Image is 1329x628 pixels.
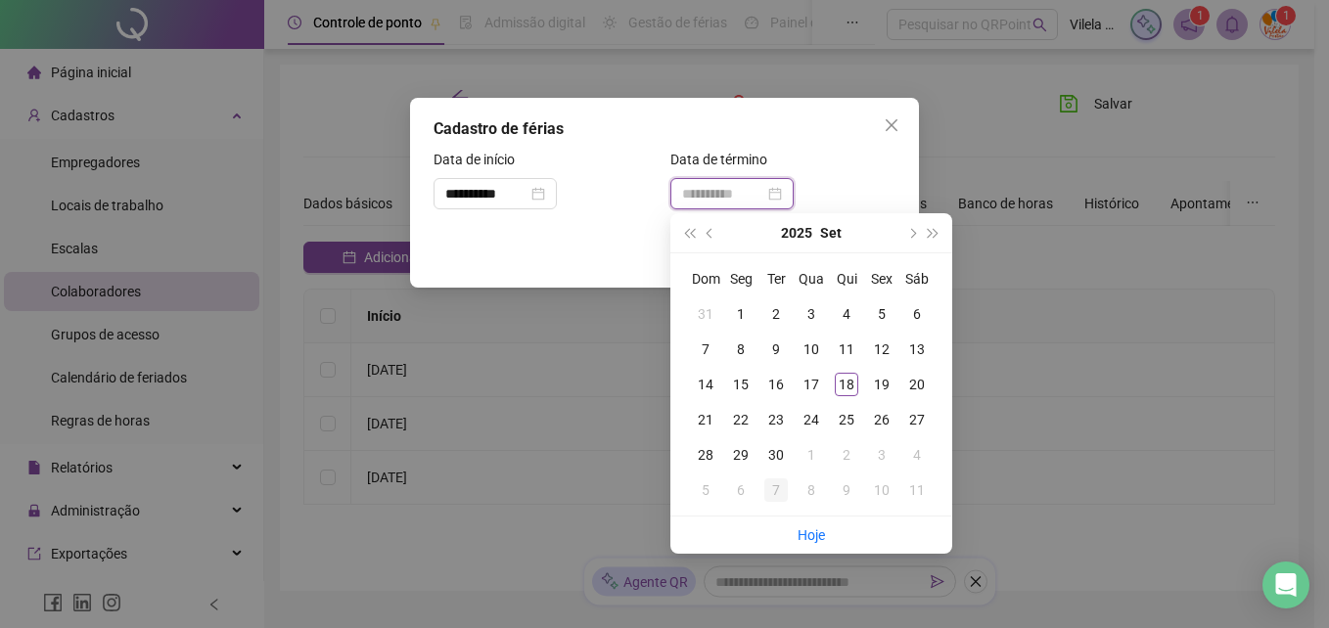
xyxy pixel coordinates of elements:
td: 2025-09-21 [688,402,723,437]
div: 3 [800,302,823,326]
div: 13 [905,337,929,361]
td: 2025-09-26 [864,402,899,437]
th: Seg [723,261,758,296]
div: 5 [870,302,894,326]
div: 7 [764,478,788,502]
button: prev-year [700,213,721,252]
div: 1 [729,302,753,326]
div: 10 [800,337,823,361]
th: Sáb [899,261,935,296]
td: 2025-10-05 [688,472,723,508]
td: 2025-10-10 [864,472,899,508]
a: Hoje [798,527,825,543]
td: 2025-10-01 [794,437,829,472]
label: Data de término [670,149,780,170]
div: 5 [694,478,717,502]
button: next-year [900,213,922,252]
th: Dom [688,261,723,296]
div: 9 [764,337,788,361]
th: Ter [758,261,794,296]
td: 2025-09-05 [864,296,899,332]
div: 24 [800,408,823,431]
div: 15 [729,373,753,396]
button: month panel [820,213,842,252]
div: 29 [729,443,753,467]
div: 14 [694,373,717,396]
td: 2025-10-03 [864,437,899,472]
button: year panel [781,213,812,252]
div: Cadastro de férias [434,117,895,141]
td: 2025-09-08 [723,332,758,367]
div: 22 [729,408,753,431]
div: 2 [835,443,858,467]
div: 9 [835,478,858,502]
div: 23 [764,408,788,431]
div: 28 [694,443,717,467]
td: 2025-10-06 [723,472,758,508]
div: 16 [764,373,788,396]
div: 19 [870,373,894,396]
td: 2025-09-10 [794,332,829,367]
td: 2025-09-19 [864,367,899,402]
td: 2025-08-31 [688,296,723,332]
div: 7 [694,337,717,361]
div: 18 [835,373,858,396]
td: 2025-09-07 [688,332,723,367]
td: 2025-10-07 [758,472,794,508]
th: Qui [829,261,864,296]
div: 26 [870,408,894,431]
td: 2025-09-27 [899,402,935,437]
td: 2025-09-11 [829,332,864,367]
div: 1 [800,443,823,467]
div: Open Intercom Messenger [1262,561,1309,608]
td: 2025-09-24 [794,402,829,437]
td: 2025-10-09 [829,472,864,508]
div: 6 [729,478,753,502]
button: super-next-year [923,213,944,252]
th: Qua [794,261,829,296]
td: 2025-09-02 [758,296,794,332]
div: 30 [764,443,788,467]
div: 12 [870,337,894,361]
div: 4 [835,302,858,326]
div: 6 [905,302,929,326]
td: 2025-09-12 [864,332,899,367]
td: 2025-09-09 [758,332,794,367]
div: 8 [800,478,823,502]
td: 2025-09-18 [829,367,864,402]
span: close [884,117,899,133]
td: 2025-09-30 [758,437,794,472]
div: 11 [835,337,858,361]
button: Close [876,110,907,141]
td: 2025-09-29 [723,437,758,472]
div: 2 [764,302,788,326]
div: 4 [905,443,929,467]
div: 27 [905,408,929,431]
td: 2025-09-15 [723,367,758,402]
td: 2025-09-22 [723,402,758,437]
td: 2025-09-25 [829,402,864,437]
div: 10 [870,478,894,502]
td: 2025-09-28 [688,437,723,472]
td: 2025-10-11 [899,472,935,508]
td: 2025-09-14 [688,367,723,402]
div: 31 [694,302,717,326]
td: 2025-10-04 [899,437,935,472]
div: 25 [835,408,858,431]
div: 11 [905,478,929,502]
td: 2025-09-03 [794,296,829,332]
div: 21 [694,408,717,431]
button: super-prev-year [678,213,700,252]
div: 3 [870,443,894,467]
td: 2025-09-06 [899,296,935,332]
th: Sex [864,261,899,296]
div: 20 [905,373,929,396]
label: Data de início [434,149,527,170]
td: 2025-09-13 [899,332,935,367]
td: 2025-09-16 [758,367,794,402]
td: 2025-10-02 [829,437,864,472]
td: 2025-09-01 [723,296,758,332]
div: 8 [729,337,753,361]
td: 2025-09-20 [899,367,935,402]
td: 2025-09-17 [794,367,829,402]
